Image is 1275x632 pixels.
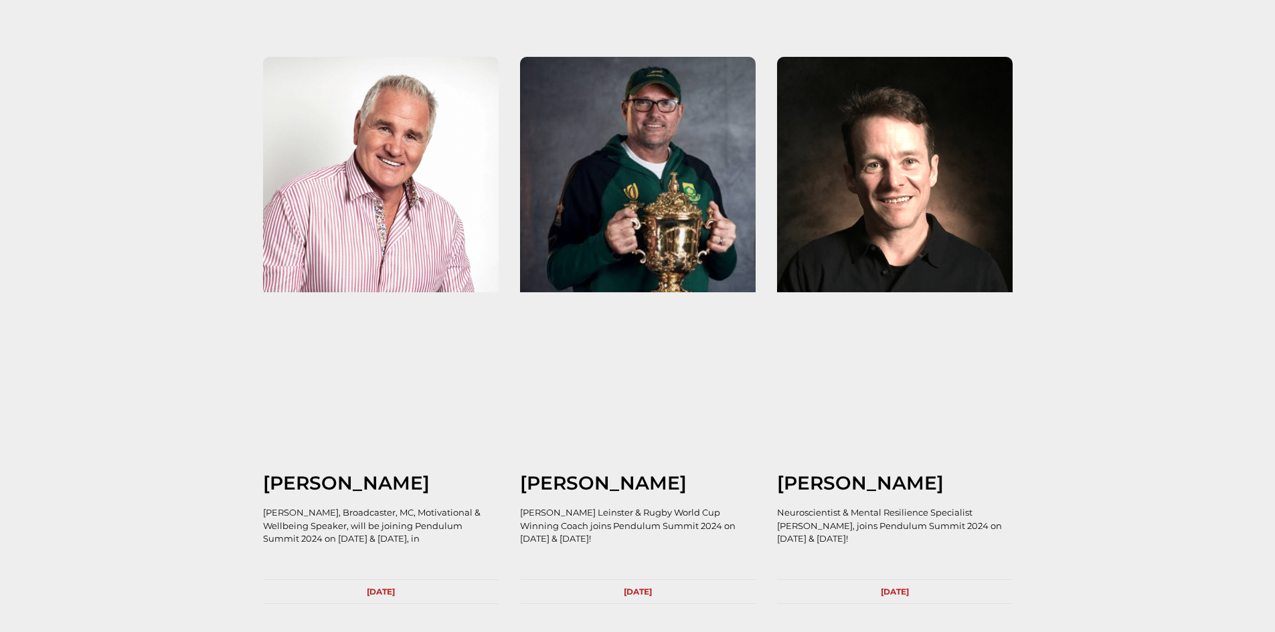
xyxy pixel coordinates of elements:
span: [DATE] [881,587,909,597]
span: [DATE] [367,587,395,597]
a: [PERSON_NAME] [520,471,687,494]
p: [PERSON_NAME] Leinster & Rugby World Cup Winning Coach joins Pendulum Summit 2024 on [DATE] & [DA... [520,506,756,546]
span: [DATE] [624,587,652,597]
a: Brent Pope Pendulum Summit [263,57,499,457]
img: Brent Pope Pendulum Summit [263,57,499,292]
a: [PERSON_NAME] [263,471,430,494]
p: [PERSON_NAME], Broadcaster, MC, Motivational & Wellbeing Speaker, will be joining Pendulum Summit... [263,506,499,546]
p: Neuroscientist & Mental Resilience Specialist [PERSON_NAME], joins Pendulum Summit 2024 on [DATE]... [777,506,1013,546]
a: [PERSON_NAME] [777,471,944,494]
